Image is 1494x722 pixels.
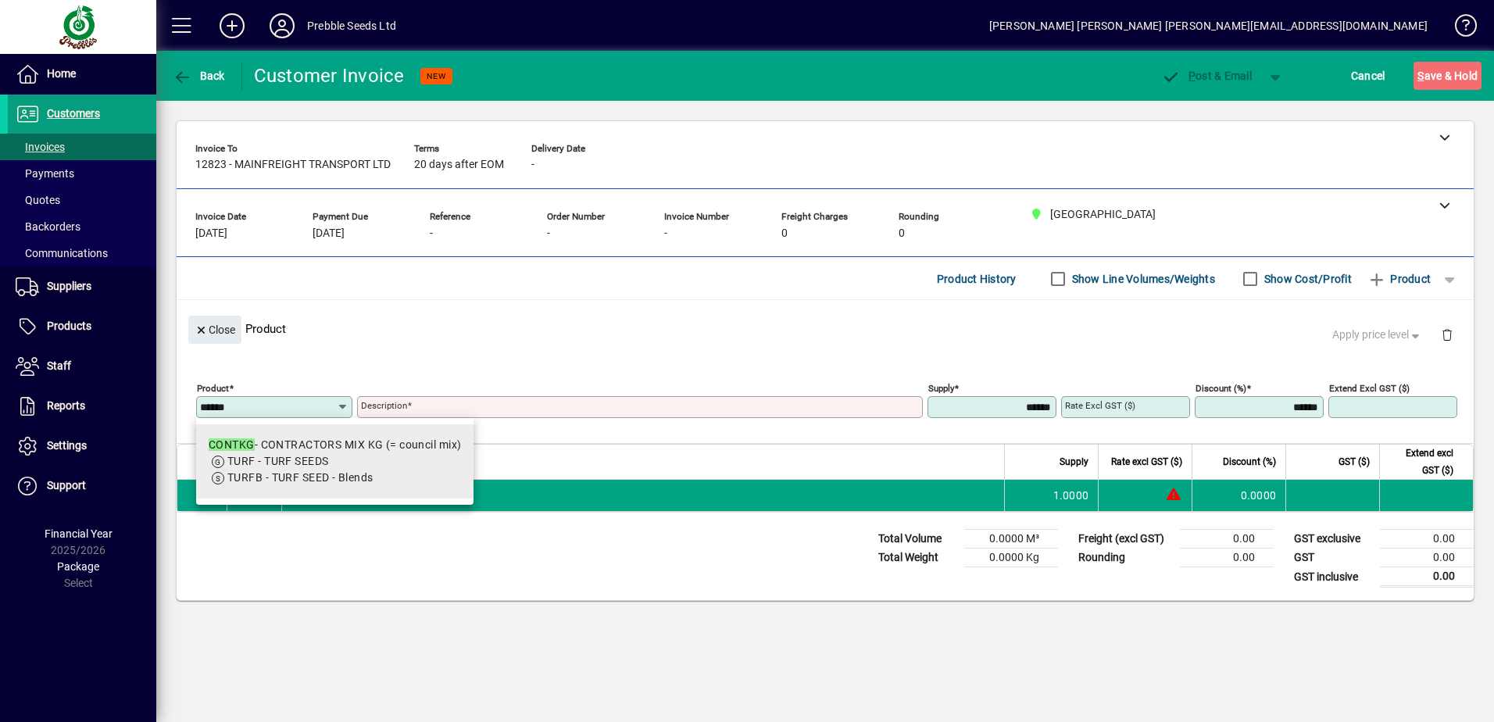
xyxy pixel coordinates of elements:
span: TURFB - TURF SEED - Blends [227,471,373,484]
mat-label: Extend excl GST ($) [1329,383,1410,394]
button: Back [169,62,229,90]
span: Rate excl GST ($) [1111,453,1182,470]
span: Products [47,320,91,332]
button: Post & Email [1153,62,1260,90]
button: Save & Hold [1414,62,1481,90]
span: Settings [47,439,87,452]
span: - [547,227,550,240]
span: 1.0000 [1053,488,1089,503]
span: Financial Year [45,527,113,540]
span: Staff [47,359,71,372]
td: 0.00 [1380,549,1474,567]
div: - CONTRACTORS MIX KG (= council mix) [209,437,461,453]
span: Home [47,67,76,80]
span: Close [195,317,235,343]
a: Staff [8,347,156,386]
a: Payments [8,160,156,187]
span: 12823 - MAINFREIGHT TRANSPORT LTD [195,159,391,171]
app-page-header-button: Back [156,62,242,90]
mat-label: Supply [928,383,954,394]
label: Show Cost/Profit [1261,271,1352,287]
span: Back [173,70,225,82]
div: [PERSON_NAME] [PERSON_NAME] [PERSON_NAME][EMAIL_ADDRESS][DOMAIN_NAME] [989,13,1428,38]
a: Support [8,466,156,506]
div: Product [177,300,1474,357]
span: TURF - TURF SEEDS [227,455,328,467]
button: Delete [1428,316,1466,353]
button: Close [188,316,241,344]
span: NEW [427,71,446,81]
span: Suppliers [47,280,91,292]
a: Reports [8,387,156,426]
a: Communications [8,240,156,266]
span: Payments [16,167,74,180]
a: Knowledge Base [1443,3,1474,54]
a: Invoices [8,134,156,160]
td: GST inclusive [1286,567,1380,587]
label: Show Line Volumes/Weights [1069,271,1215,287]
mat-label: Description [361,400,407,411]
button: Product History [931,265,1023,293]
span: P [1188,70,1196,82]
span: [DATE] [195,227,227,240]
td: 0.0000 [1192,480,1285,511]
span: - [430,227,433,240]
td: 0.0000 Kg [964,549,1058,567]
td: Total Weight [870,549,964,567]
app-page-header-button: Close [184,322,245,336]
a: Home [8,55,156,94]
span: Quotes [16,194,60,206]
td: Freight (excl GST) [1070,530,1180,549]
div: Prebble Seeds Ltd [307,13,396,38]
button: Apply price level [1326,321,1429,349]
span: Extend excl GST ($) [1389,445,1453,479]
span: Invoices [16,141,65,153]
td: 0.00 [1180,530,1274,549]
span: - [531,159,534,171]
span: GST ($) [1339,453,1370,470]
a: Quotes [8,187,156,213]
span: Supply [1060,453,1088,470]
span: Package [57,560,99,573]
td: Total Volume [870,530,964,549]
span: Product History [937,266,1017,291]
span: - [664,227,667,240]
span: Customers [47,107,100,120]
span: S [1417,70,1424,82]
a: Settings [8,427,156,466]
td: 0.00 [1380,530,1474,549]
span: 20 days after EOM [414,159,504,171]
app-page-header-button: Delete [1428,327,1466,341]
td: 0.00 [1380,567,1474,587]
span: Discount (%) [1223,453,1276,470]
button: Add [207,12,257,40]
span: Cancel [1351,63,1385,88]
span: ost & Email [1161,70,1252,82]
a: Products [8,307,156,346]
td: GST [1286,549,1380,567]
span: ave & Hold [1417,63,1478,88]
td: 0.00 [1180,549,1274,567]
div: Customer Invoice [254,63,405,88]
span: 0 [781,227,788,240]
td: GST exclusive [1286,530,1380,549]
mat-label: Discount (%) [1196,383,1246,394]
span: Reports [47,399,85,412]
td: 0.0000 M³ [964,530,1058,549]
a: Suppliers [8,267,156,306]
a: Backorders [8,213,156,240]
span: [DATE] [313,227,345,240]
em: CONTKG [209,438,255,451]
mat-option: CONTKG - CONTRACTORS MIX KG (= council mix) [196,424,474,499]
span: Support [47,479,86,491]
mat-label: Product [197,383,229,394]
span: Backorders [16,220,80,233]
mat-label: Rate excl GST ($) [1065,400,1135,411]
span: Communications [16,247,108,259]
td: Rounding [1070,549,1180,567]
button: Profile [257,12,307,40]
button: Cancel [1347,62,1389,90]
span: Apply price level [1332,327,1423,343]
span: 0 [899,227,905,240]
